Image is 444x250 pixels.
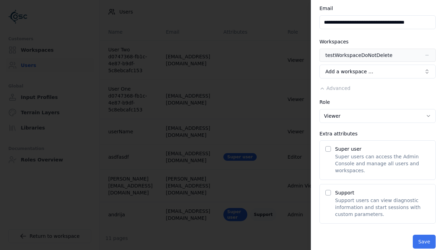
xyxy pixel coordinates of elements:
[335,190,354,195] label: Support
[319,85,350,92] button: Advanced
[335,197,430,218] p: Support users can view diagnostic information and start sessions with custom parameters.
[335,153,430,174] p: Super users can access the Admin Console and manage all users and workspaces.
[326,85,350,91] span: Advanced
[319,6,333,11] label: Email
[335,146,361,152] label: Super user
[325,52,392,59] div: testWorkspaceDoNotDelete
[325,68,373,75] span: Add a workspace …
[319,99,330,105] label: Role
[319,39,349,44] label: Workspaces
[319,131,436,136] div: Extra attributes
[413,235,436,249] button: Save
